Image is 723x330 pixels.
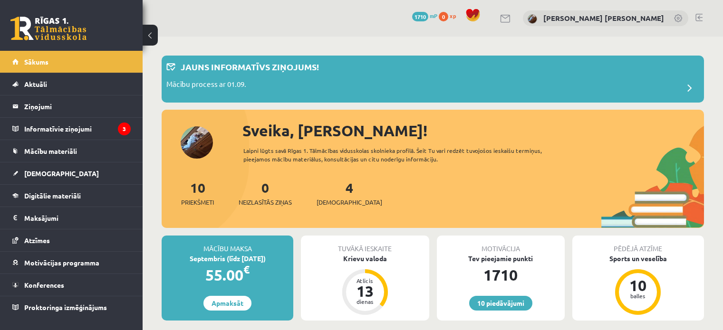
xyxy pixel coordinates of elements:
div: dienas [351,299,379,304]
i: 3 [118,123,131,135]
span: Proktoringa izmēģinājums [24,303,107,311]
div: Mācību maksa [162,236,293,254]
span: Motivācijas programma [24,258,99,267]
div: 13 [351,283,379,299]
a: [DEMOGRAPHIC_DATA] [12,162,131,184]
img: Endija Iveta Žagata [528,14,537,24]
span: 1710 [412,12,428,21]
a: Digitālie materiāli [12,185,131,207]
a: Motivācijas programma [12,252,131,273]
a: Sports un veselība 10 balles [572,254,704,316]
div: 1710 [437,264,565,286]
a: Jauns informatīvs ziņojums! Mācību process ar 01.09. [166,60,699,98]
span: [DEMOGRAPHIC_DATA] [317,198,382,207]
span: Neizlasītās ziņas [239,198,292,207]
a: 1710 mP [412,12,437,19]
span: € [243,263,250,276]
span: Digitālie materiāli [24,191,81,200]
legend: Maksājumi [24,207,131,229]
a: Sākums [12,51,131,73]
a: Informatīvie ziņojumi3 [12,118,131,140]
legend: Ziņojumi [24,95,131,117]
div: Tuvākā ieskaite [301,236,429,254]
div: 55.00 [162,264,293,286]
a: 0Neizlasītās ziņas [239,179,292,207]
div: Laipni lūgts savā Rīgas 1. Tālmācības vidusskolas skolnieka profilā. Šeit Tu vari redzēt tuvojošo... [243,146,569,163]
a: Mācību materiāli [12,140,131,162]
a: Maksājumi [12,207,131,229]
a: 10 piedāvājumi [469,296,532,311]
span: Priekšmeti [181,198,214,207]
div: 10 [624,278,652,293]
p: Jauns informatīvs ziņojums! [181,60,319,73]
a: 4[DEMOGRAPHIC_DATA] [317,179,382,207]
a: [PERSON_NAME] [PERSON_NAME] [543,13,664,23]
a: 10Priekšmeti [181,179,214,207]
a: Aktuāli [12,73,131,95]
span: xp [450,12,456,19]
span: mP [430,12,437,19]
a: Krievu valoda Atlicis 13 dienas [301,254,429,316]
a: Atzīmes [12,229,131,251]
span: [DEMOGRAPHIC_DATA] [24,169,99,178]
span: Atzīmes [24,236,50,245]
a: 0 xp [439,12,461,19]
a: Ziņojumi [12,95,131,117]
div: Tev pieejamie punkti [437,254,565,264]
a: Konferences [12,274,131,296]
a: Apmaksāt [203,296,251,311]
span: Aktuāli [24,80,47,88]
div: Septembris (līdz [DATE]) [162,254,293,264]
a: Rīgas 1. Tālmācības vidusskola [10,17,87,40]
span: Mācību materiāli [24,147,77,155]
span: Sākums [24,57,48,66]
div: Sveika, [PERSON_NAME]! [242,119,704,142]
div: Motivācija [437,236,565,254]
div: balles [624,293,652,299]
a: Proktoringa izmēģinājums [12,296,131,318]
div: Pēdējā atzīme [572,236,704,254]
div: Atlicis [351,278,379,283]
legend: Informatīvie ziņojumi [24,118,131,140]
p: Mācību process ar 01.09. [166,79,246,92]
span: Konferences [24,281,64,289]
div: Sports un veselība [572,254,704,264]
span: 0 [439,12,448,21]
div: Krievu valoda [301,254,429,264]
